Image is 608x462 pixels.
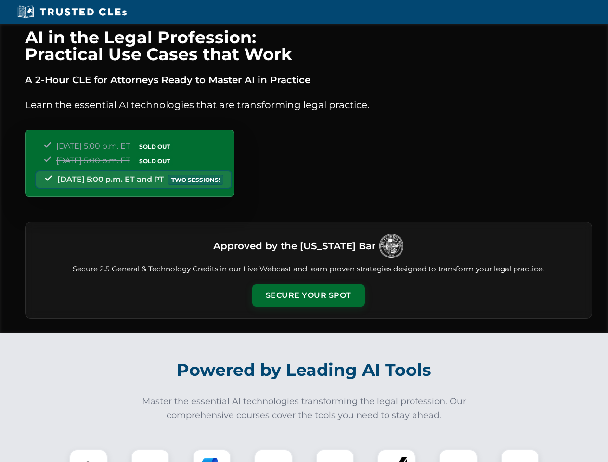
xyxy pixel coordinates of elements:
p: Secure 2.5 General & Technology Credits in our Live Webcast and learn proven strategies designed ... [37,264,580,275]
img: Logo [379,234,403,258]
span: [DATE] 5:00 p.m. ET [56,141,130,151]
span: SOLD OUT [136,156,173,166]
button: Secure Your Spot [252,284,365,307]
span: [DATE] 5:00 p.m. ET [56,156,130,165]
p: Master the essential AI technologies transforming the legal profession. Our comprehensive courses... [136,395,473,423]
h3: Approved by the [US_STATE] Bar [213,237,375,255]
img: Trusted CLEs [14,5,129,19]
span: SOLD OUT [136,141,173,152]
p: A 2-Hour CLE for Attorneys Ready to Master AI in Practice [25,72,592,88]
h1: AI in the Legal Profession: Practical Use Cases that Work [25,29,592,63]
p: Learn the essential AI technologies that are transforming legal practice. [25,97,592,113]
h2: Powered by Leading AI Tools [38,353,571,387]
